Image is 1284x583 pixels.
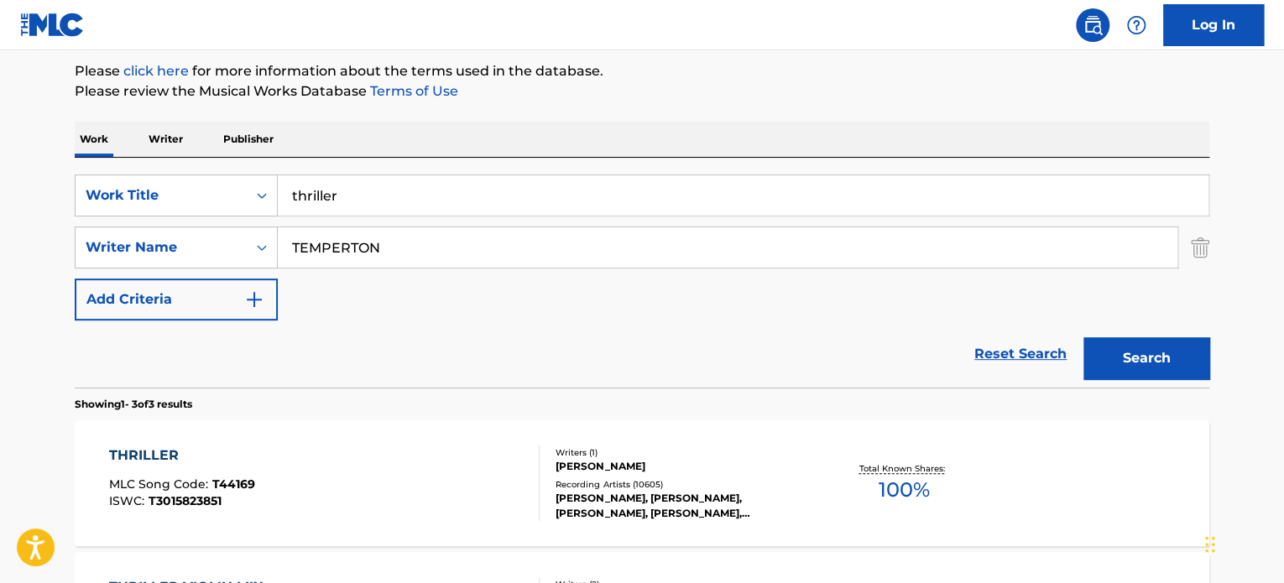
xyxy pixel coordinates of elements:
[75,81,1209,102] p: Please review the Musical Works Database
[1163,4,1264,46] a: Log In
[86,185,237,206] div: Work Title
[1083,15,1103,35] img: search
[75,122,113,157] p: Work
[1120,8,1153,42] div: Help
[966,336,1075,372] a: Reset Search
[1200,502,1284,583] iframe: Chat Widget
[149,493,222,508] span: T3015823851
[1083,337,1209,379] button: Search
[1126,15,1146,35] img: help
[212,476,255,492] span: T44169
[556,459,809,474] div: [PERSON_NAME]
[86,237,237,258] div: Writer Name
[556,491,809,521] div: [PERSON_NAME], [PERSON_NAME], [PERSON_NAME], [PERSON_NAME], [PERSON_NAME]
[1205,519,1215,570] div: Drag
[1191,226,1209,268] img: Delete Criterion
[144,122,188,157] p: Writer
[367,83,458,99] a: Terms of Use
[109,493,149,508] span: ISWC :
[556,478,809,491] div: Recording Artists ( 10605 )
[859,462,948,475] p: Total Known Shares:
[75,278,278,320] button: Add Criteria
[218,122,279,157] p: Publisher
[123,63,189,79] a: click here
[109,476,212,492] span: MLC Song Code :
[75,61,1209,81] p: Please for more information about the terms used in the database.
[878,475,929,505] span: 100 %
[75,420,1209,546] a: THRILLERMLC Song Code:T44169ISWC:T3015823851Writers (1)[PERSON_NAME]Recording Artists (10605)[PER...
[75,174,1209,388] form: Search Form
[20,13,85,37] img: MLC Logo
[75,397,192,412] p: Showing 1 - 3 of 3 results
[1076,8,1109,42] a: Public Search
[244,289,264,310] img: 9d2ae6d4665cec9f34b9.svg
[109,445,255,466] div: THRILLER
[556,446,809,459] div: Writers ( 1 )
